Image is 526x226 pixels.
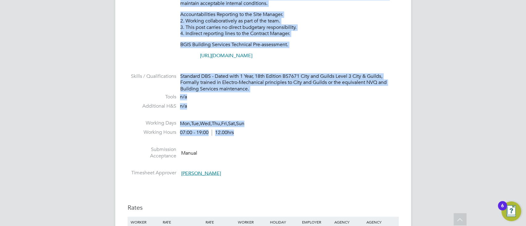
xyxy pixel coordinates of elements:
label: Skills / Qualifications [128,73,176,80]
span: Wed, [200,121,212,127]
div: Standard DBS - Dated with 1 Year, 18th Edition BS7671 City and Guilds Level 3 City & Guilds, Form... [180,73,399,92]
p: Accountabilities Reporting to the Site Manager. 2. Working collaboratively as part of the team. 3... [180,11,399,37]
label: Timesheet Approver [128,170,176,176]
label: Tools [128,94,176,100]
label: Submission Acceptance [128,146,176,159]
span: Tue, [191,121,200,127]
span: 12.00hrs [212,129,234,136]
span: Manual [181,150,197,156]
span: Fri, [221,121,228,127]
span: Sun [236,121,244,127]
label: Working Days [128,120,176,126]
span: n/a [180,94,187,100]
span: n/a [180,103,187,109]
span: Mon, [180,121,191,127]
label: Working Hours [128,129,176,136]
p: BGIS Building Services Technical Pre-assessment. [180,42,399,48]
span: Sat, [228,121,236,127]
a: [URL][DOMAIN_NAME] [200,53,252,59]
span: Thu, [212,121,221,127]
div: 6 [501,206,504,214]
button: Open Resource Center, 6 new notifications [501,201,521,221]
h3: Rates [128,204,399,212]
span: [PERSON_NAME] [181,170,221,176]
div: 07:00 - 19:00 [180,129,234,136]
label: Additional H&S [128,103,176,109]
